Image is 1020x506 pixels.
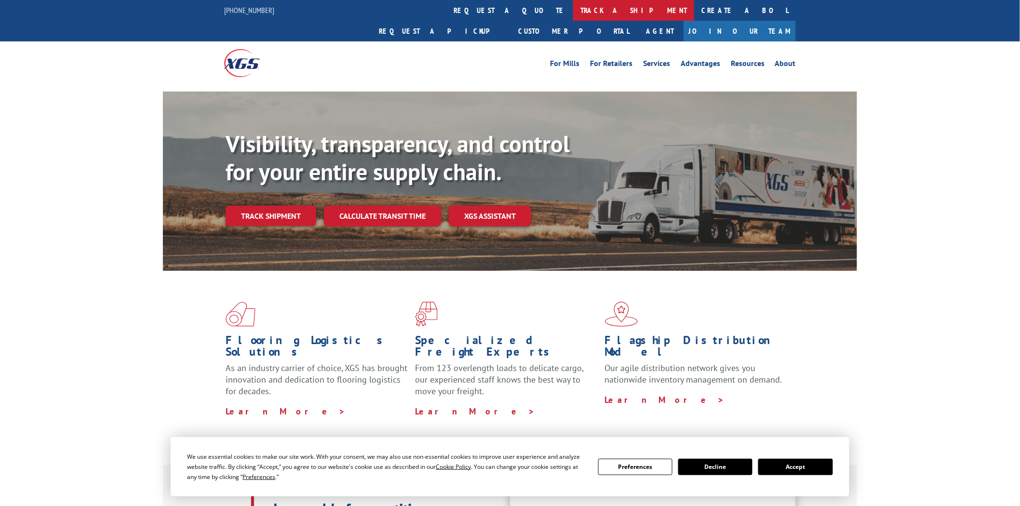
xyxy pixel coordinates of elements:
[775,60,796,70] a: About
[226,129,570,186] b: Visibility, transparency, and control for your entire supply chain.
[242,473,275,481] span: Preferences
[511,21,636,41] a: Customer Portal
[187,452,586,482] div: We use essential cookies to make our site work. With your consent, we may also use non-essential ...
[681,60,720,70] a: Advantages
[415,362,597,405] p: From 123 overlength loads to delicate cargo, our experienced staff knows the best way to move you...
[678,459,752,475] button: Decline
[449,206,531,226] a: XGS ASSISTANT
[226,406,346,417] a: Learn More >
[598,459,672,475] button: Preferences
[226,206,316,226] a: Track shipment
[226,302,255,327] img: xgs-icon-total-supply-chain-intelligence-red
[605,394,725,405] a: Learn More >
[684,21,796,41] a: Join Our Team
[415,334,597,362] h1: Specialized Freight Experts
[224,5,274,15] a: [PHONE_NUMBER]
[590,60,632,70] a: For Retailers
[372,21,511,41] a: Request a pickup
[226,334,408,362] h1: Flooring Logistics Solutions
[731,60,765,70] a: Resources
[643,60,670,70] a: Services
[605,362,782,385] span: Our agile distribution network gives you nationwide inventory management on demand.
[226,362,407,397] span: As an industry carrier of choice, XGS has brought innovation and dedication to flooring logistics...
[636,21,684,41] a: Agent
[415,406,535,417] a: Learn More >
[758,459,832,475] button: Accept
[415,302,438,327] img: xgs-icon-focused-on-flooring-red
[324,206,441,226] a: Calculate transit time
[605,302,638,327] img: xgs-icon-flagship-distribution-model-red
[605,334,787,362] h1: Flagship Distribution Model
[436,463,471,471] span: Cookie Policy
[171,437,849,496] div: Cookie Consent Prompt
[550,60,579,70] a: For Mills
